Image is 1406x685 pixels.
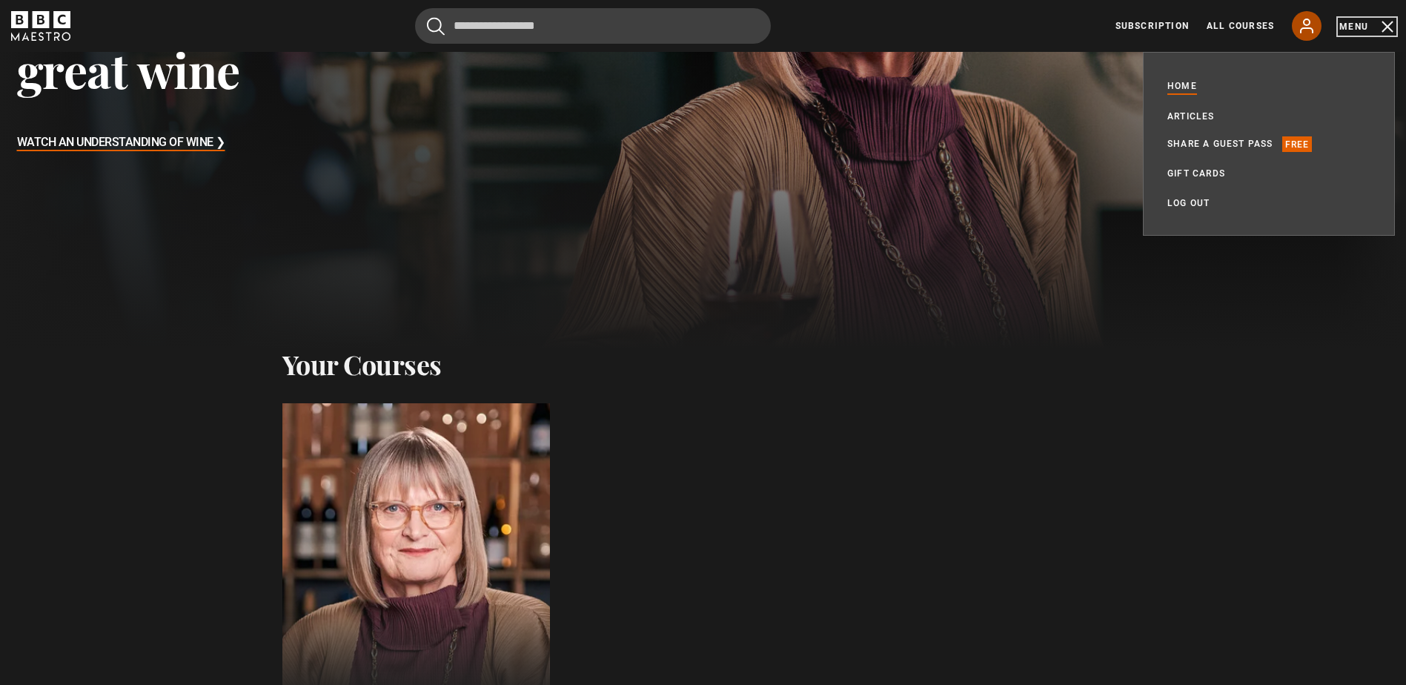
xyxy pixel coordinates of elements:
p: Free [1282,136,1313,151]
a: All Courses [1207,19,1274,33]
button: Submit the search query [427,17,445,36]
a: Home [1167,79,1197,95]
input: Search [415,8,771,44]
a: Share a guest pass [1167,136,1273,151]
a: Log out [1167,196,1210,211]
button: Toggle navigation [1339,19,1395,34]
a: Gift Cards [1167,166,1225,181]
a: Articles [1167,109,1215,124]
h3: Watch An Understanding of Wine ❯ [17,132,225,154]
svg: BBC Maestro [11,11,70,41]
a: Subscription [1115,19,1189,33]
h2: Your Courses [282,348,442,380]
